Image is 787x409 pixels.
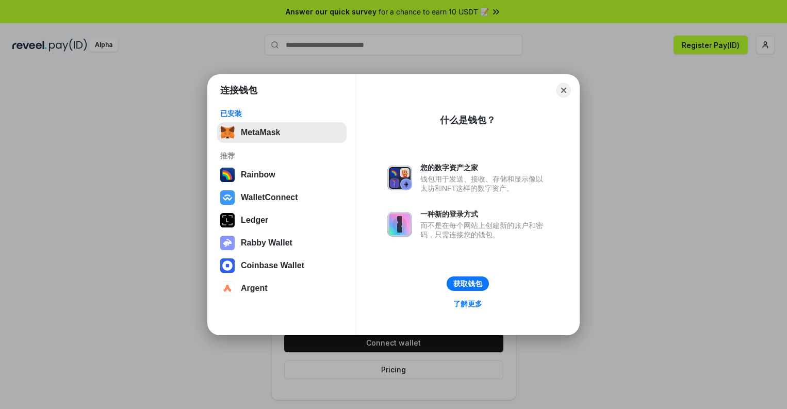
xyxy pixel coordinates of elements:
div: 您的数字资产之家 [420,163,548,172]
img: svg+xml,%3Csvg%20xmlns%3D%22http%3A%2F%2Fwww.w3.org%2F2000%2Fsvg%22%20fill%3D%22none%22%20viewBox... [387,166,412,190]
div: 而不是在每个网站上创建新的账户和密码，只需连接您的钱包。 [420,221,548,239]
div: 一种新的登录方式 [420,209,548,219]
div: Coinbase Wallet [241,261,304,270]
button: Close [556,83,571,97]
div: Rainbow [241,170,275,179]
div: 了解更多 [453,299,482,308]
img: svg+xml,%3Csvg%20xmlns%3D%22http%3A%2F%2Fwww.w3.org%2F2000%2Fsvg%22%20fill%3D%22none%22%20viewBox... [387,212,412,237]
img: svg+xml,%3Csvg%20xmlns%3D%22http%3A%2F%2Fwww.w3.org%2F2000%2Fsvg%22%20fill%3D%22none%22%20viewBox... [220,236,235,250]
div: Ledger [241,216,268,225]
a: 了解更多 [447,297,488,310]
img: svg+xml,%3Csvg%20width%3D%22120%22%20height%3D%22120%22%20viewBox%3D%220%200%20120%20120%22%20fil... [220,168,235,182]
div: 推荐 [220,151,343,160]
button: Rainbow [217,165,347,185]
button: WalletConnect [217,187,347,208]
div: MetaMask [241,128,280,137]
div: Rabby Wallet [241,238,292,248]
button: Argent [217,278,347,299]
button: Coinbase Wallet [217,255,347,276]
button: Rabby Wallet [217,233,347,253]
div: 获取钱包 [453,279,482,288]
img: svg+xml,%3Csvg%20width%3D%2228%22%20height%3D%2228%22%20viewBox%3D%220%200%2028%2028%22%20fill%3D... [220,258,235,273]
div: WalletConnect [241,193,298,202]
img: svg+xml,%3Csvg%20fill%3D%22none%22%20height%3D%2233%22%20viewBox%3D%220%200%2035%2033%22%20width%... [220,125,235,140]
img: svg+xml,%3Csvg%20xmlns%3D%22http%3A%2F%2Fwww.w3.org%2F2000%2Fsvg%22%20width%3D%2228%22%20height%3... [220,213,235,227]
div: 钱包用于发送、接收、存储和显示像以太坊和NFT这样的数字资产。 [420,174,548,193]
div: 什么是钱包？ [440,114,496,126]
img: svg+xml,%3Csvg%20width%3D%2228%22%20height%3D%2228%22%20viewBox%3D%220%200%2028%2028%22%20fill%3D... [220,190,235,205]
h1: 连接钱包 [220,84,257,96]
button: Ledger [217,210,347,231]
div: Argent [241,284,268,293]
div: 已安装 [220,109,343,118]
button: MetaMask [217,122,347,143]
img: svg+xml,%3Csvg%20width%3D%2228%22%20height%3D%2228%22%20viewBox%3D%220%200%2028%2028%22%20fill%3D... [220,281,235,296]
button: 获取钱包 [447,276,489,291]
